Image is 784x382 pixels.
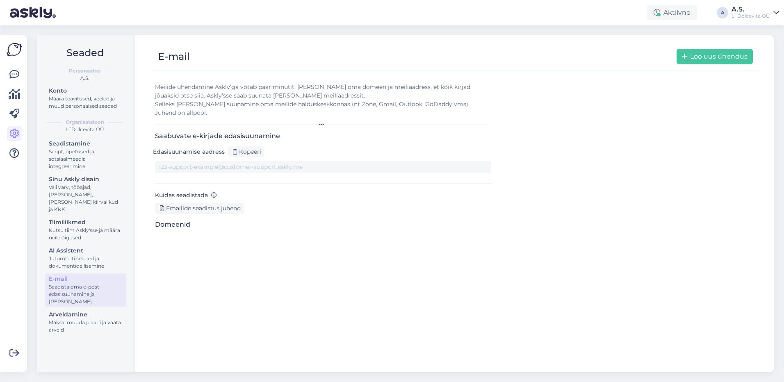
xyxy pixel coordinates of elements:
div: L´Dolcevita OÜ [43,126,126,133]
div: AI Assistent [49,246,123,255]
label: Edasisuunamise aadress [153,148,225,156]
div: Sinu Askly disain [49,175,123,184]
h3: Saabuvate e-kirjade edasisuunamine [155,132,491,140]
div: A.S. [732,6,770,13]
a: Sinu Askly disainVali värv, tööajad, [PERSON_NAME], [PERSON_NAME] kiirvalikud ja KKK [45,174,126,214]
div: Juturoboti seaded ja dokumentide lisamine [49,255,123,270]
h3: Domeenid [155,221,491,228]
div: Aktiivne [647,5,697,20]
div: Emailide seadistus juhend [155,203,244,214]
input: 123-support-example@customer-support.askly.me [155,161,491,173]
div: A.S. [43,75,126,82]
div: Maksa, muuda plaani ja vaata arveid [49,319,123,334]
div: Seadistamine [49,139,123,148]
div: Vali värv, tööajad, [PERSON_NAME], [PERSON_NAME] kiirvalikud ja KKK [49,184,123,213]
button: Loo uus ühendus [677,49,753,64]
a: KontoMäära teavitused, keeled ja muud personaalsed seaded [45,85,126,111]
label: Kuidas seadistada [155,191,217,200]
div: Määra teavitused, keeled ja muud personaalsed seaded [49,95,123,110]
div: Arveldamine [49,310,123,319]
a: TiimiliikmedKutsu tiim Askly'sse ja määra neile õigused [45,217,126,243]
img: Askly Logo [7,42,22,57]
b: Organisatsioon [66,118,104,126]
div: E-mail [49,275,123,283]
h2: Seaded [43,45,126,61]
div: Kutsu tiim Askly'sse ja määra neile õigused [49,227,123,241]
a: A.S.L´Dolcevita OÜ [732,6,779,19]
div: Seadista oma e-posti edasisuunamine ja [PERSON_NAME] [49,283,123,305]
div: Script, õpetused ja sotsiaalmeedia integreerimine [49,148,123,170]
a: AI AssistentJuturoboti seaded ja dokumentide lisamine [45,245,126,271]
div: Kopeeri [228,146,264,157]
div: Meilide ühendamine Askly’ga võtab paar minutit. [PERSON_NAME] oma domeen ja meiliaadress, et kõik... [155,83,491,117]
div: Konto [49,86,123,95]
div: Tiimiliikmed [49,218,123,227]
a: E-mailSeadista oma e-posti edasisuunamine ja [PERSON_NAME] [45,273,126,307]
div: A [717,7,728,18]
div: E-mail [158,49,190,64]
div: L´Dolcevita OÜ [732,13,770,19]
a: SeadistamineScript, õpetused ja sotsiaalmeedia integreerimine [45,138,126,171]
b: Personaalne [69,67,101,75]
a: ArveldamineMaksa, muuda plaani ja vaata arveid [45,309,126,335]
